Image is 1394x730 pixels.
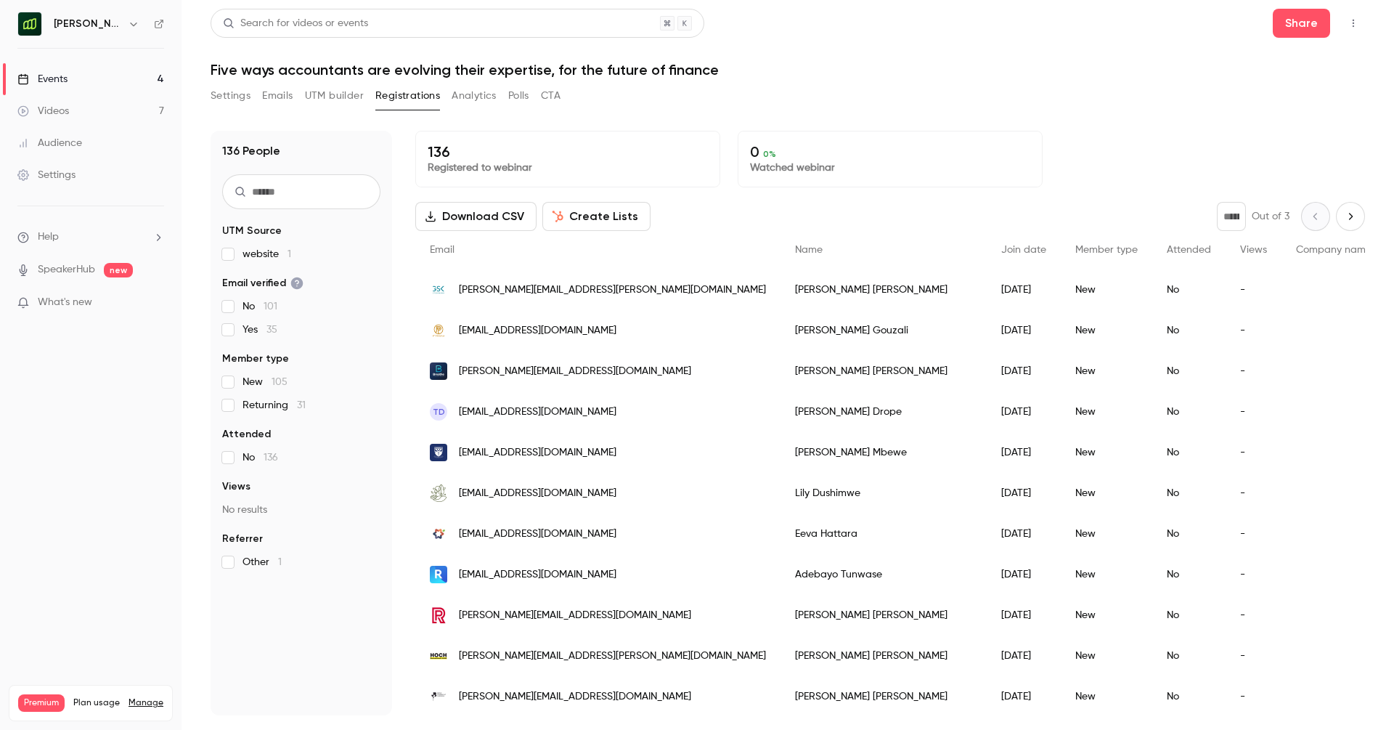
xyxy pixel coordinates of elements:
[1226,595,1281,636] div: -
[987,473,1061,514] div: [DATE]
[73,697,120,709] span: Plan usage
[987,392,1061,432] div: [DATE]
[1001,245,1046,255] span: Join date
[780,554,987,595] div: Adebayo Tunwase
[375,84,440,108] button: Registrations
[430,566,447,583] img: remediumpartners.com
[1226,514,1281,554] div: -
[18,12,41,36] img: Moss (EN)
[459,689,691,705] span: [PERSON_NAME][EMAIL_ADDRESS][DOMAIN_NAME]
[542,202,651,231] button: Create Lists
[1152,310,1226,351] div: No
[278,557,282,567] span: 1
[211,61,1365,78] h1: Five ways accountants are evolving their expertise, for the future of finance
[222,479,250,494] span: Views
[1152,514,1226,554] div: No
[222,142,280,160] h1: 136 People
[262,84,293,108] button: Emails
[1061,676,1152,717] div: New
[264,453,278,463] span: 136
[1061,514,1152,554] div: New
[459,364,691,379] span: [PERSON_NAME][EMAIL_ADDRESS][DOMAIN_NAME]
[780,392,987,432] div: [PERSON_NAME] Drope
[1226,473,1281,514] div: -
[987,595,1061,636] div: [DATE]
[1336,202,1365,231] button: Next page
[430,607,447,624] img: rede-partners.com
[430,525,447,543] img: starberry.games
[452,84,497,108] button: Analytics
[1226,269,1281,310] div: -
[415,202,537,231] button: Download CSV
[1152,554,1226,595] div: No
[459,323,616,338] span: [EMAIL_ADDRESS][DOMAIN_NAME]
[1075,245,1138,255] span: Member type
[430,647,447,665] img: hoch-baumaschinen.de
[1226,392,1281,432] div: -
[1152,636,1226,676] div: No
[459,527,616,542] span: [EMAIL_ADDRESS][DOMAIN_NAME]
[305,84,364,108] button: UTM builder
[459,405,616,420] span: [EMAIL_ADDRESS][DOMAIN_NAME]
[1061,432,1152,473] div: New
[508,84,529,108] button: Polls
[222,352,289,366] span: Member type
[104,263,133,277] span: new
[780,514,987,554] div: Eeva Hattara
[1061,595,1152,636] div: New
[223,16,368,31] div: Search for videos or events
[428,143,708,161] p: 136
[266,325,277,335] span: 35
[459,649,766,664] span: [PERSON_NAME][EMAIL_ADDRESS][PERSON_NAME][DOMAIN_NAME]
[780,636,987,676] div: [PERSON_NAME] [PERSON_NAME]
[1152,595,1226,636] div: No
[1061,554,1152,595] div: New
[1226,351,1281,392] div: -
[1273,9,1330,38] button: Share
[1167,245,1211,255] span: Attended
[242,375,288,389] span: New
[242,555,282,569] span: Other
[1061,310,1152,351] div: New
[987,310,1061,351] div: [DATE]
[987,432,1061,473] div: [DATE]
[1226,310,1281,351] div: -
[1252,209,1289,224] p: Out of 3
[430,281,447,299] img: gsk.de
[430,444,447,461] img: chengeloschool.org
[430,688,447,705] img: britishchambers.org.uk
[1152,269,1226,310] div: No
[38,295,92,310] span: What's new
[750,161,1030,175] p: Watched webinar
[430,321,447,339] img: piagam.id
[459,445,616,461] span: [EMAIL_ADDRESS][DOMAIN_NAME]
[222,503,380,517] p: No results
[1061,473,1152,514] div: New
[780,432,987,473] div: [PERSON_NAME] Mbewe
[272,377,288,387] span: 105
[242,398,306,413] span: Returning
[987,636,1061,676] div: [DATE]
[459,283,766,298] span: [PERSON_NAME][EMAIL_ADDRESS][PERSON_NAME][DOMAIN_NAME]
[242,323,277,337] span: Yes
[17,136,82,150] div: Audience
[780,269,987,310] div: [PERSON_NAME] [PERSON_NAME]
[780,676,987,717] div: [PERSON_NAME] [PERSON_NAME]
[1296,245,1371,255] span: Company name
[987,676,1061,717] div: [DATE]
[1152,392,1226,432] div: No
[750,143,1030,161] p: 0
[264,301,277,312] span: 101
[780,351,987,392] div: [PERSON_NAME] [PERSON_NAME]
[242,247,291,261] span: website
[459,567,616,583] span: [EMAIL_ADDRESS][DOMAIN_NAME]
[1226,676,1281,717] div: -
[222,224,282,238] span: UTM Source
[987,554,1061,595] div: [DATE]
[242,450,278,465] span: No
[1226,636,1281,676] div: -
[1240,245,1267,255] span: Views
[795,245,823,255] span: Name
[222,276,303,291] span: Email verified
[1061,392,1152,432] div: New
